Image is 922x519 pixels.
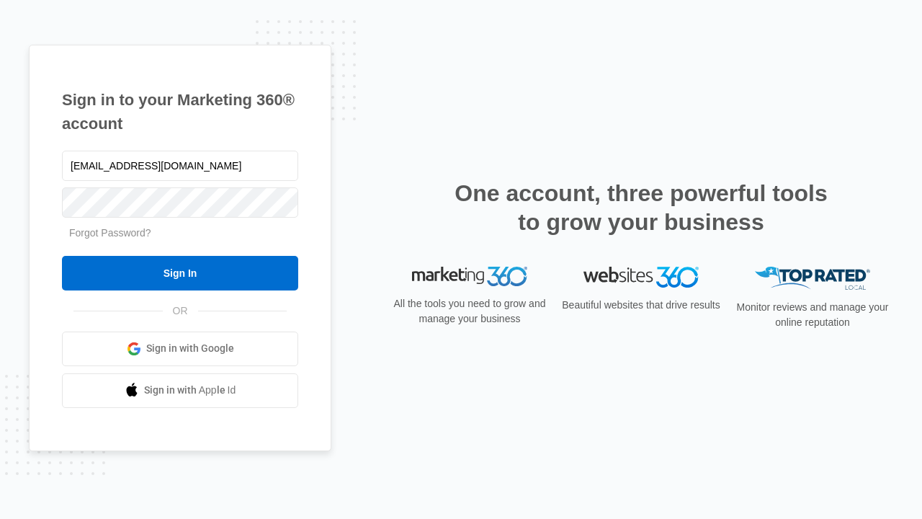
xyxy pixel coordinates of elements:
[62,256,298,290] input: Sign In
[450,179,832,236] h2: One account, three powerful tools to grow your business
[62,88,298,136] h1: Sign in to your Marketing 360® account
[62,151,298,181] input: Email
[163,303,198,319] span: OR
[389,296,550,327] p: All the tools you need to grow and manage your business
[144,383,236,398] span: Sign in with Apple Id
[755,267,870,290] img: Top Rated Local
[412,267,527,287] img: Marketing 360
[62,332,298,366] a: Sign in with Google
[732,300,893,330] p: Monitor reviews and manage your online reputation
[583,267,699,288] img: Websites 360
[69,227,151,239] a: Forgot Password?
[146,341,234,356] span: Sign in with Google
[560,298,722,313] p: Beautiful websites that drive results
[62,373,298,408] a: Sign in with Apple Id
